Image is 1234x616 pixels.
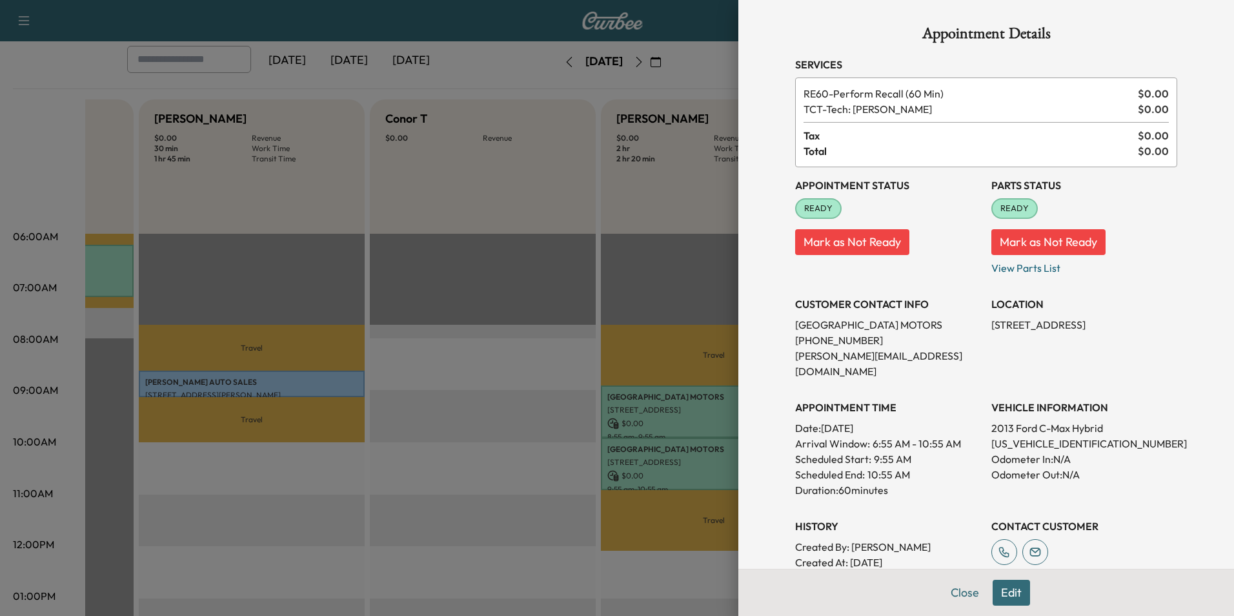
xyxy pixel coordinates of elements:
[991,436,1177,451] p: [US_VEHICLE_IDENTIFICATION_NUMBER]
[991,400,1177,415] h3: VEHICLE INFORMATION
[795,400,981,415] h3: APPOINTMENT TIME
[991,317,1177,333] p: [STREET_ADDRESS]
[942,580,987,606] button: Close
[991,420,1177,436] p: 2013 Ford C-Max Hybrid
[804,128,1138,143] span: Tax
[1138,128,1169,143] span: $ 0.00
[795,229,909,255] button: Mark as Not Ready
[1138,86,1169,101] span: $ 0.00
[804,86,1133,101] span: Perform Recall (60 Min)
[795,539,981,555] p: Created By : [PERSON_NAME]
[796,202,840,215] span: READY
[795,451,871,467] p: Scheduled Start:
[867,467,910,482] p: 10:55 AM
[795,436,981,451] p: Arrival Window:
[991,467,1177,482] p: Odometer Out: N/A
[991,178,1177,193] h3: Parts Status
[795,57,1177,72] h3: Services
[795,296,981,312] h3: CUSTOMER CONTACT INFO
[795,317,981,333] p: [GEOGRAPHIC_DATA] MOTORS
[1138,101,1169,117] span: $ 0.00
[795,26,1177,46] h1: Appointment Details
[795,348,981,379] p: [PERSON_NAME][EMAIL_ADDRESS][DOMAIN_NAME]
[795,518,981,534] h3: History
[991,229,1106,255] button: Mark as Not Ready
[795,555,981,570] p: Created At : [DATE]
[795,178,981,193] h3: Appointment Status
[804,101,1133,117] span: Tech: Connor T
[795,420,981,436] p: Date: [DATE]
[993,202,1037,215] span: READY
[795,482,981,498] p: Duration: 60 minutes
[1138,143,1169,159] span: $ 0.00
[804,143,1138,159] span: Total
[795,333,981,348] p: [PHONE_NUMBER]
[795,467,865,482] p: Scheduled End:
[873,436,961,451] span: 6:55 AM - 10:55 AM
[991,255,1177,276] p: View Parts List
[991,451,1177,467] p: Odometer In: N/A
[993,580,1030,606] button: Edit
[991,296,1177,312] h3: LOCATION
[991,518,1177,534] h3: CONTACT CUSTOMER
[874,451,911,467] p: 9:55 AM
